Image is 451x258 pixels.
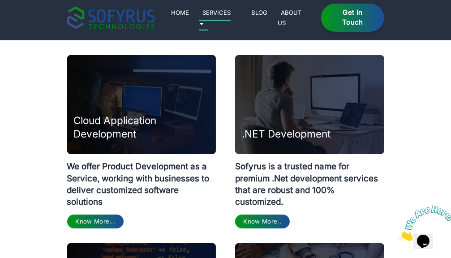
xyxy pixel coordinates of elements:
[235,154,384,208] p: Sofyrus is a trusted name for premium .Net development services that are robust and 100% customized.
[235,215,290,228] a: Know More..
[67,215,124,228] a: Know More...
[248,7,271,18] a: Blog
[67,154,216,208] p: We offer Product Development as a Service, working with businesses to deliver customized software...
[199,7,231,30] a: Services 🞃
[242,127,331,141] h3: .NET Development
[278,7,302,28] a: About Us
[321,4,384,32] a: Get in Touch
[395,202,451,245] iframe: chat widget
[67,6,155,29] img: sofyrus
[74,114,216,141] h3: Cloud Application Development
[168,7,193,18] a: Home
[4,4,59,39] img: Chat attention grabber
